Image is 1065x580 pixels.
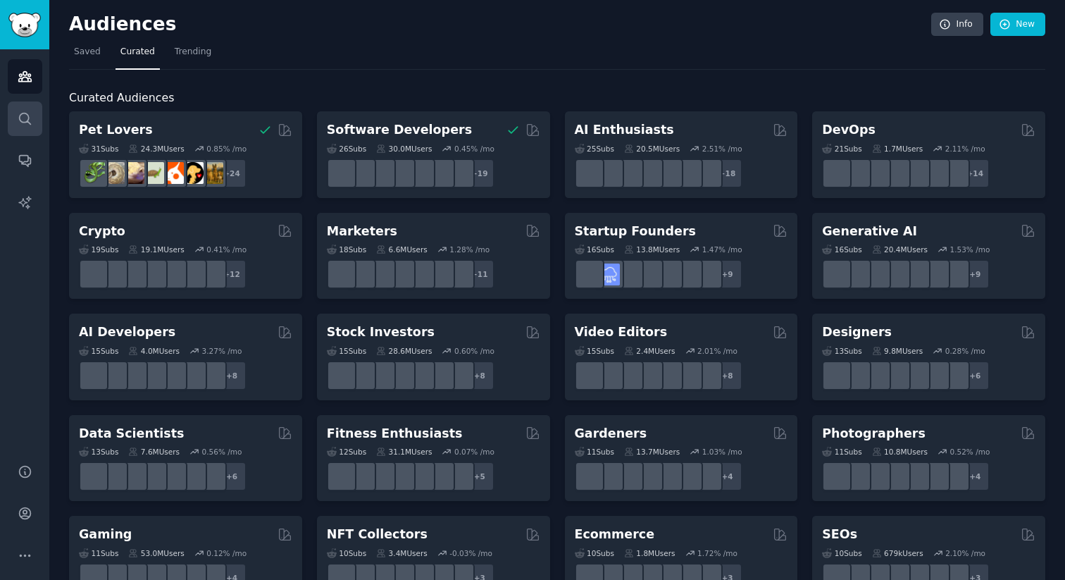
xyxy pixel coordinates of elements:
[327,526,428,543] h2: NFT Collectors
[103,162,125,184] img: ballpython
[182,162,204,184] img: PetAdvice
[702,245,742,254] div: 1.47 % /mo
[162,264,184,285] img: defiblockchain
[123,162,144,184] img: leopardgeckos
[872,245,928,254] div: 20.4M Users
[202,447,242,457] div: 0.56 % /mo
[618,466,640,488] img: SavageGarden
[142,364,164,386] img: MistralAI
[454,346,494,356] div: 0.60 % /mo
[74,46,101,58] span: Saved
[201,466,223,488] img: data
[677,364,699,386] img: Youtubevideo
[330,264,352,285] img: content_marketing
[822,121,876,139] h2: DevOps
[697,548,737,558] div: 1.72 % /mo
[872,548,923,558] div: 679k Users
[449,548,492,558] div: -0.03 % /mo
[330,162,352,184] img: software
[822,346,861,356] div: 13 Sub s
[429,264,451,285] img: MarketingResearch
[575,121,674,139] h2: AI Enthusiasts
[409,466,431,488] img: fitness30plus
[79,223,125,240] h2: Crypto
[170,41,216,70] a: Trending
[201,162,223,184] img: dogbreed
[702,144,742,154] div: 2.51 % /mo
[69,13,931,36] h2: Audiences
[327,346,366,356] div: 15 Sub s
[713,361,742,390] div: + 8
[677,162,699,184] img: OpenAIDev
[657,466,679,488] img: flowers
[846,466,868,488] img: streetphotography
[123,264,144,285] img: ethstaker
[79,245,118,254] div: 19 Sub s
[949,245,990,254] div: 1.53 % /mo
[885,264,907,285] img: sdforall
[925,162,947,184] img: aws_cdk
[697,264,718,285] img: growmybusiness
[128,144,184,154] div: 24.3M Users
[697,466,718,488] img: GardenersWorld
[83,162,105,184] img: herpetology
[822,245,861,254] div: 16 Sub s
[575,144,614,154] div: 25 Sub s
[618,162,640,184] img: AItoolsCatalog
[79,526,132,543] h2: Gaming
[575,526,655,543] h2: Ecommerce
[175,46,211,58] span: Trending
[370,264,392,285] img: AskMarketing
[123,364,144,386] img: Rag
[578,264,600,285] img: EntrepreneurRideAlong
[83,466,105,488] img: MachineLearning
[677,264,699,285] img: Entrepreneurship
[128,548,184,558] div: 53.0M Users
[330,466,352,488] img: GYM
[327,245,366,254] div: 18 Sub s
[370,162,392,184] img: learnjavascript
[822,425,926,443] h2: Photographers
[449,364,471,386] img: technicalanalysis
[872,144,923,154] div: 1.7M Users
[578,466,600,488] img: vegetablegardening
[885,466,907,488] img: SonyAlpha
[618,264,640,285] img: startup
[454,144,494,154] div: 0.45 % /mo
[350,466,372,488] img: GymMotivation
[866,264,888,285] img: deepdream
[123,466,144,488] img: statistics
[376,144,432,154] div: 30.0M Users
[637,364,659,386] img: VideoEditors
[79,548,118,558] div: 11 Sub s
[79,346,118,356] div: 15 Sub s
[376,548,428,558] div: 3.4M Users
[79,121,153,139] h2: Pet Lovers
[83,264,105,285] img: ethfinance
[945,466,966,488] img: WeddingPhotography
[657,264,679,285] img: indiehackers
[945,346,985,356] div: 0.28 % /mo
[624,548,675,558] div: 1.8M Users
[624,144,680,154] div: 20.5M Users
[949,447,990,457] div: 0.52 % /mo
[578,364,600,386] img: gopro
[885,364,907,386] img: UXDesign
[429,364,451,386] img: swingtrading
[142,264,164,285] img: web3
[182,364,204,386] img: llmops
[872,447,928,457] div: 10.8M Users
[69,90,174,107] span: Curated Audiences
[575,245,614,254] div: 16 Sub s
[390,364,411,386] img: Trading
[945,162,966,184] img: PlatformEngineers
[201,364,223,386] img: AIDevelopersSociety
[79,447,118,457] div: 13 Sub s
[905,466,927,488] img: canon
[697,162,718,184] img: ArtificalIntelligence
[69,41,106,70] a: Saved
[449,162,471,184] img: elixir
[990,13,1045,37] a: New
[931,13,983,37] a: Info
[846,264,868,285] img: dalle2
